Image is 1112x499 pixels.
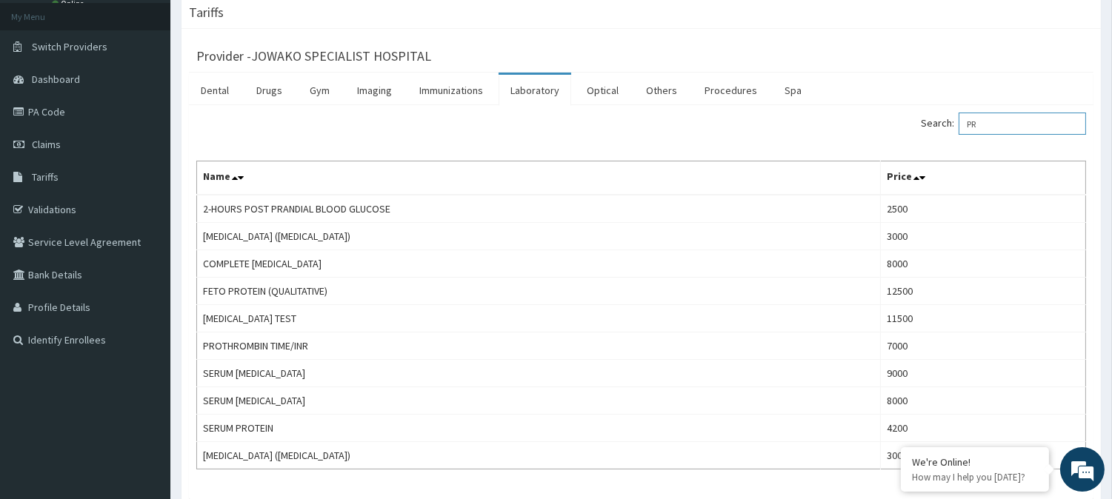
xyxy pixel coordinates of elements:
td: [MEDICAL_DATA] ([MEDICAL_DATA]) [197,223,881,250]
td: 9000 [881,360,1086,387]
td: 4200 [881,415,1086,442]
a: Spa [773,75,813,106]
td: 8000 [881,387,1086,415]
div: We're Online! [912,455,1038,469]
a: Optical [575,75,630,106]
td: 3000 [881,442,1086,469]
td: 2-HOURS POST PRANDIAL BLOOD GLUCOSE [197,195,881,223]
a: Dental [189,75,241,106]
td: COMPLETE [MEDICAL_DATA] [197,250,881,278]
a: Others [634,75,689,106]
span: Dashboard [32,73,80,86]
td: 3000 [881,223,1086,250]
td: 8000 [881,250,1086,278]
td: 12500 [881,278,1086,305]
td: 2500 [881,195,1086,223]
th: Name [197,161,881,195]
span: Claims [32,138,61,151]
a: Drugs [244,75,294,106]
h3: Provider - JOWAKO SPECIALIST HOSPITAL [196,50,431,63]
td: 11500 [881,305,1086,332]
td: [MEDICAL_DATA] TEST [197,305,881,332]
a: Laboratory [499,75,571,106]
div: Minimize live chat window [243,7,279,43]
span: Switch Providers [32,40,107,53]
img: d_794563401_company_1708531726252_794563401 [27,74,60,111]
td: SERUM [MEDICAL_DATA] [197,360,881,387]
th: Price [881,161,1086,195]
textarea: Type your message and hit 'Enter' [7,338,282,389]
td: FETO PROTEIN (QUALITATIVE) [197,278,881,305]
a: Immunizations [407,75,495,106]
label: Search: [921,113,1086,135]
input: Search: [959,113,1086,135]
a: Imaging [345,75,404,106]
h3: Tariffs [189,6,224,19]
a: Procedures [693,75,769,106]
span: We're online! [86,153,204,303]
a: Gym [298,75,342,106]
td: SERUM [MEDICAL_DATA] [197,387,881,415]
td: [MEDICAL_DATA] ([MEDICAL_DATA]) [197,442,881,469]
div: Chat with us now [77,83,249,102]
span: Tariffs [32,170,59,184]
td: PROTHROMBIN TIME/INR [197,332,881,360]
td: SERUM PROTEIN [197,415,881,442]
p: How may I help you today? [912,471,1038,483]
td: 7000 [881,332,1086,360]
